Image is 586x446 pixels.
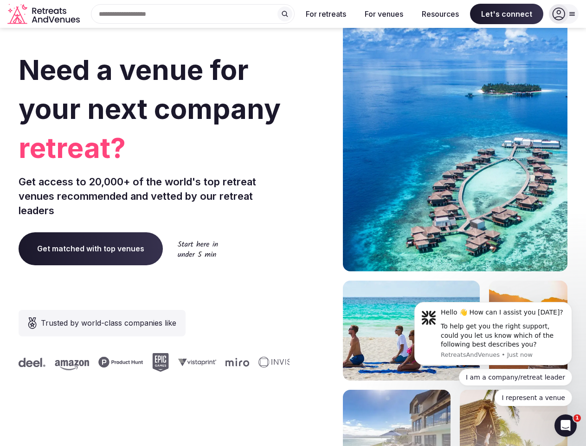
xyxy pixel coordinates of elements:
button: Resources [414,4,466,24]
button: Quick reply: I represent a venue [94,96,172,112]
p: Get access to 20,000+ of the world's top retreat venues recommended and vetted by our retreat lea... [19,175,290,217]
span: Trusted by world-class companies like [41,317,176,328]
iframe: Intercom notifications message [400,294,586,412]
img: woman sitting in back of truck with camels [489,281,567,380]
span: Let's connect [470,4,543,24]
div: To help get you the right support, could you let us know which of the following best describes you? [40,28,165,56]
iframe: Intercom live chat [554,414,577,437]
button: For retreats [298,4,354,24]
div: Message content [40,14,165,55]
div: message notification from RetreatsAndVenues, Just now. Hello 👋 How can I assist you today? To hel... [14,8,172,72]
svg: Epic Games company logo [150,353,167,372]
a: Visit the homepage [7,4,82,25]
svg: Invisible company logo [257,357,308,368]
svg: Vistaprint company logo [176,358,214,366]
span: Need a venue for your next company [19,53,281,125]
p: Message from RetreatsAndVenues, sent Just now [40,57,165,66]
button: For venues [357,4,411,24]
img: Profile image for RetreatsAndVenues [21,17,36,32]
button: Quick reply: I am a company/retreat leader [58,75,172,92]
span: retreat? [19,128,290,167]
a: Get matched with top venues [19,232,163,265]
svg: Retreats and Venues company logo [7,4,82,25]
div: Hello 👋 How can I assist you [DATE]? [40,14,165,24]
svg: Miro company logo [224,358,247,367]
img: Start here in under 5 min [178,241,218,257]
img: yoga on tropical beach [343,281,480,380]
div: Quick reply options [14,75,172,112]
span: 1 [573,414,581,422]
svg: Deel company logo [17,358,44,367]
